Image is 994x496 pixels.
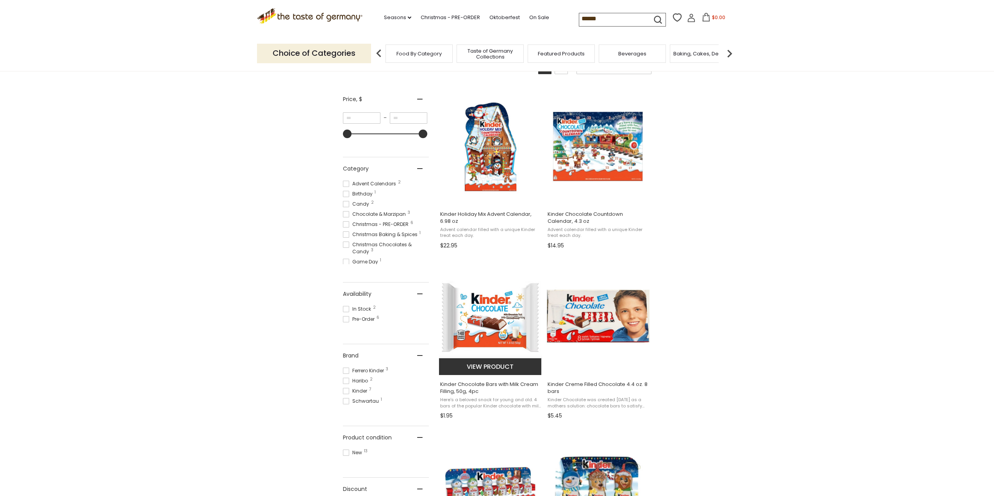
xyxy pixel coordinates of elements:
span: New [343,449,364,456]
span: 6 [377,316,379,320]
span: Product condition [343,434,392,442]
span: In Stock [343,306,373,313]
span: , $ [356,95,362,103]
span: Chocolate & Marzipan [343,211,408,218]
img: Kinder Holiday Mix Advent Calendar [439,95,543,198]
a: Baking, Cakes, Desserts [673,51,734,57]
span: Kinder Holiday Mix Advent Calendar, 6.98 oz [440,211,541,225]
a: Kinder Creme Filled Chocolate 4.4 oz. 8 bars [546,258,650,422]
a: Oktoberfest [489,13,520,22]
span: Here's a beloved snack for young and old. 4 bars of the popular Kinder chocolate with milk creme ... [440,397,541,409]
span: 1 [380,258,381,262]
span: Kinder Chocolate Countdown Calendar, 4.3 oz [548,211,649,225]
button: $0.00 [697,13,730,25]
a: View grid mode [538,61,551,74]
span: Schwartau [343,398,381,405]
span: Category [343,165,369,173]
a: Food By Category [396,51,442,57]
img: Kinder Chocolate Bars with Milk Cream Filling, 50g, 4pc [439,265,543,368]
span: Advent calendar filled with a unique Kinder treat each day. [440,227,541,239]
span: $5.45 [548,412,562,420]
span: Price [343,95,362,103]
span: Game Day [343,258,380,265]
a: Kinder Chocolate Countdown Calendar, 4.3 oz [546,88,650,252]
a: Taste of Germany Collections [459,48,521,60]
a: Beverages [618,51,646,57]
span: Ferrero Kinder [343,367,386,374]
span: $14.95 [548,242,564,250]
span: Kinder Creme Filled Chocolate 4.4 oz. 8 bars [548,381,649,395]
span: Christmas Baking & Spices [343,231,420,238]
span: 2 [373,306,376,309]
span: 2 [398,180,401,184]
span: 13 [364,449,368,453]
span: Christmas - PRE-ORDER [343,221,411,228]
span: 3 [371,248,373,252]
a: On Sale [529,13,549,22]
span: Advent calendar filled with a unique Kinder treat each day. [548,227,649,239]
span: – [380,114,390,121]
span: Christmas Chocolates & Candy [343,241,429,255]
span: 1 [419,231,421,235]
span: Discount [343,485,367,493]
span: Candy [343,201,371,208]
a: Kinder Chocolate Bars with Milk Cream Filling, 50g, 4pc [439,258,543,422]
span: 6 [410,221,413,225]
span: 1 [375,190,376,194]
span: $22.95 [440,242,457,250]
span: 7 [369,388,371,391]
button: View product [439,358,542,375]
span: 3 [386,367,388,371]
img: Ferrero Kinder Creme Filled Chocolate [546,265,650,368]
a: Featured Products [538,51,585,57]
span: Haribo [343,377,370,384]
span: Pre-Order [343,316,377,323]
span: Kinder Chocolate Bars with Milk Cream Filling, 50g, 4pc [440,381,541,395]
span: Birthday [343,190,375,197]
span: $1.95 [440,412,453,420]
span: Kinder Chocolate was created [DATE] as a mothers solution: chocolate bars to satisfy children's d... [548,397,649,409]
a: View list mode [555,61,568,74]
span: Availability [343,290,371,298]
span: Advent Calendars [343,180,398,187]
a: Kinder Holiday Mix Advent Calendar, 6.98 oz [439,88,543,252]
span: Brand [343,352,359,360]
img: next arrow [722,46,737,61]
span: 2 [371,201,374,204]
span: $0.00 [712,14,725,21]
span: 1 [381,398,382,402]
a: Christmas - PRE-ORDER [421,13,480,22]
img: previous arrow [371,46,387,61]
span: 3 [408,211,410,215]
p: Choice of Categories [257,44,371,63]
img: Kinder Chocolate Countdown Calendar [546,95,650,198]
span: Kinder [343,388,369,395]
a: Seasons [384,13,411,22]
span: 2 [370,377,373,381]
